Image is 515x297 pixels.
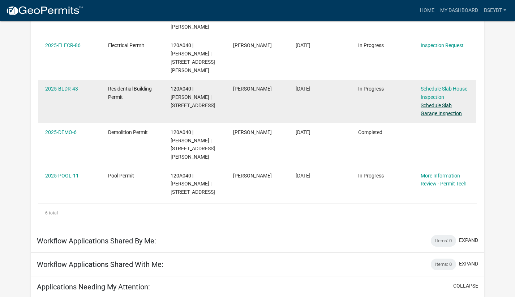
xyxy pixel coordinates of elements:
[296,86,310,92] span: 02/11/2025
[37,237,156,245] h5: Workflow Applications Shared By Me:
[233,42,272,48] span: Brooke Seybt
[453,282,478,290] button: collapse
[45,42,81,48] a: 2025-ELECR-86
[296,42,310,48] span: 02/11/2025
[421,173,467,187] a: More Information Review - Permit Tech
[421,86,467,100] a: Schedule Slab House Inspection
[171,86,215,108] span: 120A040 | TARBUTTON BENJAMIN J III | 83 WEST VIEW WAY
[431,235,456,247] div: Items: 0
[108,86,152,100] span: Residential Building Permit
[233,129,272,135] span: Brooke Seybt
[481,4,509,17] a: Bseybt
[459,237,478,244] button: expand
[108,129,148,135] span: Demolition Permit
[459,260,478,268] button: expand
[38,204,477,222] div: 6 total
[108,42,144,48] span: Electrical Permit
[417,4,437,17] a: Home
[171,129,215,160] span: 120A040 | TARBUTTON BENJAMIN J III | 228 N. Harris Street
[358,42,384,48] span: In Progress
[296,173,310,179] span: 02/04/2025
[171,42,215,73] span: 120A040 | TARBUTTON BENJAMIN J III | 228 North Harris Street
[45,86,78,92] a: 2025-BLDR-43
[437,4,481,17] a: My Dashboard
[233,86,272,92] span: Brooke Seybt
[296,129,310,135] span: 02/04/2025
[37,283,150,291] h5: Applications Needing My Attention:
[431,259,456,270] div: Items: 0
[45,173,79,179] a: 2025-POOL-11
[358,129,382,135] span: Completed
[358,86,384,92] span: In Progress
[108,173,134,179] span: Pool Permit
[421,103,462,117] a: Schedule Slab Garage Inspection
[233,173,272,179] span: Brooke Seybt
[45,129,77,135] a: 2025-DEMO-6
[171,173,215,195] span: 120A040 | TARBUTTON BENJAMIN J III | 83 WEST VIEW WAY
[37,260,163,269] h5: Workflow Applications Shared With Me:
[358,173,384,179] span: In Progress
[421,42,464,48] a: Inspection Request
